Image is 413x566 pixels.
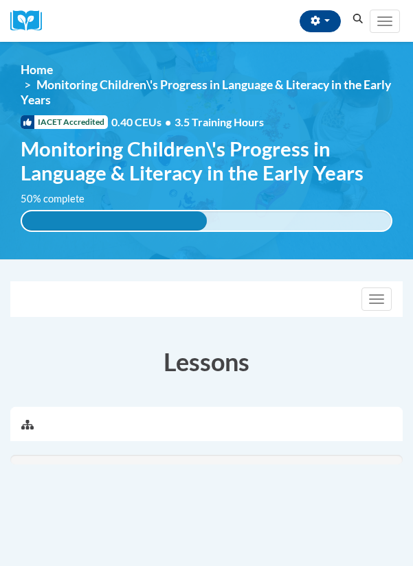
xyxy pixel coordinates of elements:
button: Account Settings [300,10,341,32]
span: 0.40 CEUs [111,115,175,130]
span: • [165,115,171,128]
span: 3.5 Training Hours [175,115,264,128]
img: Logo brand [10,10,52,32]
div: 50% complete [22,211,207,231]
label: 50% complete [21,191,100,207]
span: IACET Accredited [21,115,108,129]
a: Cox Campus [10,10,52,32]
span: Monitoring Children\'s Progress in Language & Literacy in the Early Years [21,137,392,185]
a: Home [21,62,53,77]
h3: Lessons [10,344,403,379]
button: Search [348,11,368,27]
span: Monitoring Children\'s Progress in Language & Literacy in the Early Years [21,78,391,107]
